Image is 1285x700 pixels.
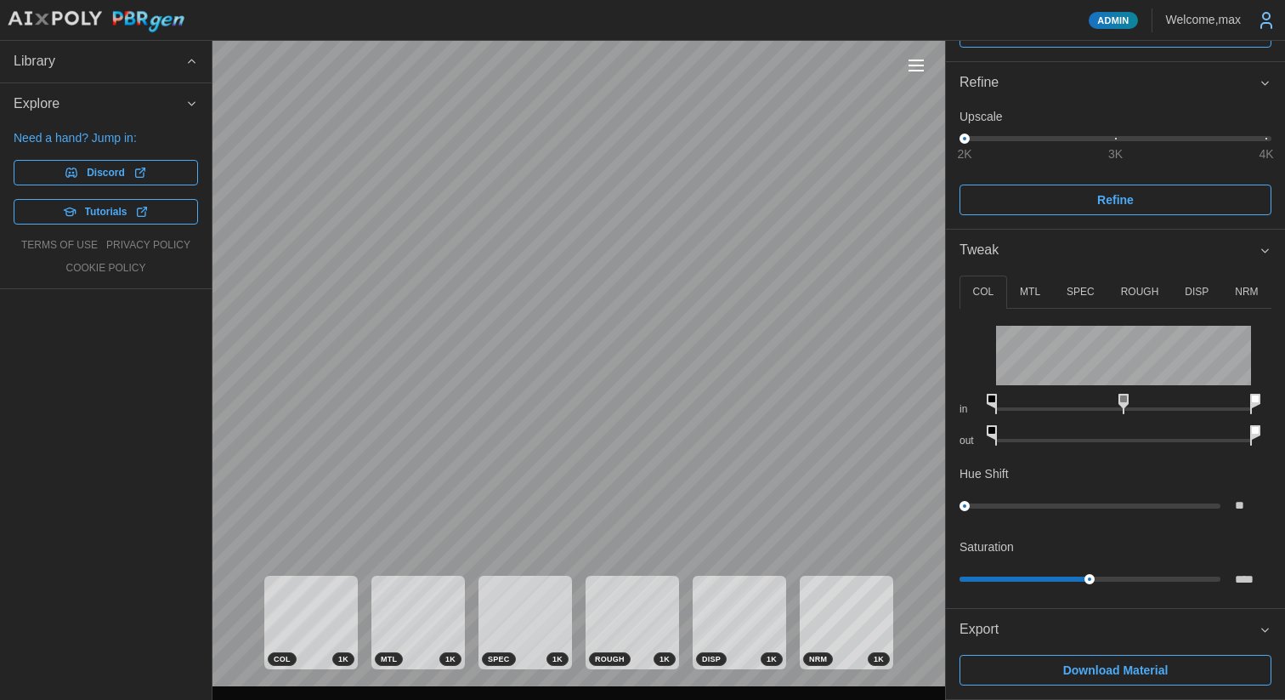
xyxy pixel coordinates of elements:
span: Tutorials [85,200,127,224]
p: MTL [1020,285,1040,299]
a: Tutorials [14,199,198,225]
span: 1 K [445,653,456,665]
span: Export [960,609,1259,651]
a: Discord [14,160,198,185]
span: Explore [14,83,185,125]
button: Export [946,609,1285,651]
span: DISP [702,653,721,665]
div: Refine [946,104,1285,229]
span: Library [14,41,185,83]
p: in [960,402,982,417]
p: SPEC [1067,285,1095,299]
a: cookie policy [65,261,145,276]
span: Refine [1097,185,1134,214]
button: Toggle viewport controls [904,54,928,77]
div: Export [946,651,1285,699]
p: DISP [1185,285,1209,299]
a: privacy policy [106,238,190,253]
p: Upscale [960,108,1271,125]
span: Discord [87,161,125,185]
p: ROUGH [1121,285,1159,299]
button: Refine [960,185,1271,215]
span: Download Material [1063,656,1169,685]
div: Tweak [946,271,1285,608]
img: AIxPoly PBRgen [7,10,185,33]
span: 1 K [767,653,777,665]
span: Admin [1097,13,1129,28]
span: Tweak [960,230,1259,271]
p: NRM [1235,285,1258,299]
span: 1 K [552,653,563,665]
p: out [960,434,982,448]
p: Welcome, max [1166,11,1241,28]
button: Download Material [960,655,1271,686]
p: Hue Shift [960,465,1009,482]
span: ROUGH [595,653,625,665]
button: Tweak [946,230,1285,271]
button: Refine [946,62,1285,104]
p: COL [972,285,993,299]
span: SPEC [488,653,510,665]
p: Need a hand? Jump in: [14,129,198,146]
p: Saturation [960,538,1014,555]
span: 1 K [659,653,670,665]
span: Refine [960,62,1259,104]
span: 1 K [874,653,884,665]
span: COL [274,653,291,665]
span: MTL [381,653,397,665]
span: 1 K [338,653,348,665]
span: NRM [809,653,827,665]
a: terms of use [21,238,98,253]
